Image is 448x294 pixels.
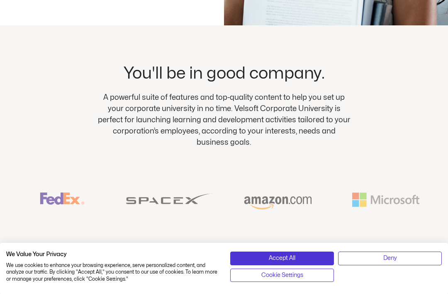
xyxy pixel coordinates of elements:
button: Adjust cookie preferences [230,269,334,282]
button: Deny all cookies [338,252,442,265]
span: Accept All [269,254,295,263]
button: Accept all cookies [230,252,334,265]
span: Cookie Settings [261,271,303,280]
span: Deny [383,254,397,263]
h2: You'll be in good company. [97,65,351,82]
p: A powerful suite of features and top-quality content to help you set up your corporate university... [97,92,351,148]
p: We use cookies to enhance your browsing experience, serve personalized content, and analyze our t... [6,262,218,283]
h2: We Value Your Privacy [6,251,218,258]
